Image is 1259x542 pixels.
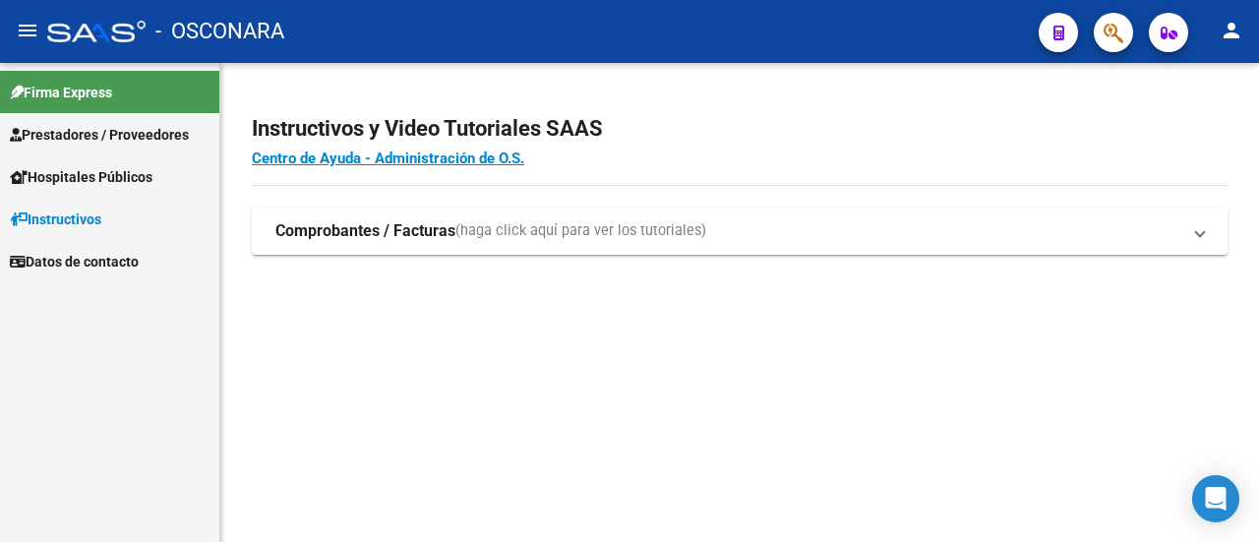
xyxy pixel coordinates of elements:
span: Firma Express [10,82,112,103]
span: Instructivos [10,209,101,230]
h2: Instructivos y Video Tutoriales SAAS [252,110,1228,148]
strong: Comprobantes / Facturas [275,220,455,242]
span: (haga click aquí para ver los tutoriales) [455,220,706,242]
span: Datos de contacto [10,251,139,272]
span: Hospitales Públicos [10,166,152,188]
span: Prestadores / Proveedores [10,124,189,146]
span: - OSCONARA [155,10,284,53]
mat-expansion-panel-header: Comprobantes / Facturas(haga click aquí para ver los tutoriales) [252,208,1228,255]
a: Centro de Ayuda - Administración de O.S. [252,150,524,167]
mat-icon: person [1220,19,1243,42]
mat-icon: menu [16,19,39,42]
div: Open Intercom Messenger [1192,475,1239,522]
